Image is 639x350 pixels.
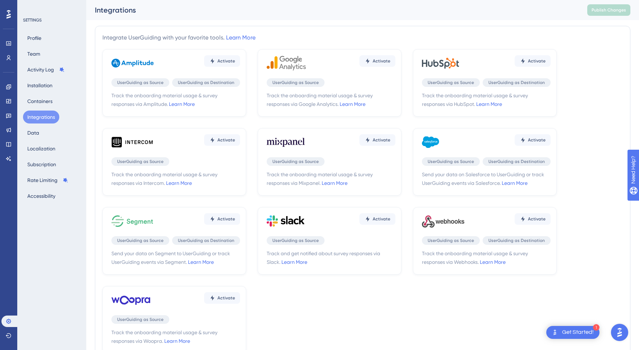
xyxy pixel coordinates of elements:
span: UserGuiding as Source [117,159,164,164]
button: Containers [23,95,57,108]
a: Learn More [502,180,528,186]
button: Publish Changes [587,4,630,16]
button: Subscription [23,158,60,171]
span: Track the onboarding material usage & survey responses via Webhooks. [422,249,551,266]
span: UserGuiding as Source [272,80,319,85]
div: Get Started! [562,328,594,336]
span: Activate [528,58,546,64]
span: Track the onboarding material usage & survey responses via Intercom. [111,170,240,187]
span: Activate [373,216,390,222]
span: Send your data on Segment to UserGuiding or track UserGuiding events via Segment. [111,249,240,266]
span: Track the onboarding material usage & survey responses via Woopra. [111,328,240,345]
span: Activate [217,137,235,143]
a: Learn More [480,259,506,265]
span: Publish Changes [592,7,626,13]
span: UserGuiding as Source [272,159,319,164]
span: Activate [373,137,390,143]
a: Learn More [476,101,502,107]
span: Send your data on Salesforce to UserGuiding or track UserGuiding events via Salesforce. [422,170,551,187]
span: Track the onboarding material usage & survey responses via Google Analytics. [267,91,395,108]
button: Installation [23,79,57,92]
a: Learn More [322,180,348,186]
button: Activate [515,55,551,67]
div: Integrate UserGuiding with your favorite tools. [102,33,256,42]
span: UserGuiding as Destination [488,159,545,164]
span: Activate [217,216,235,222]
span: UserGuiding as Source [428,238,474,243]
a: Learn More [166,180,192,186]
button: Integrations [23,111,59,123]
button: Accessibility [23,190,60,202]
button: Profile [23,32,46,45]
span: Need Help? [17,2,45,10]
iframe: UserGuiding AI Assistant Launcher [609,322,630,343]
a: Learn More [226,34,256,41]
span: UserGuiding as Source [117,317,164,322]
button: Activate [515,134,551,146]
a: Learn More [340,101,366,107]
span: Track and get notified about survey responses via Slack. [267,249,395,266]
a: Learn More [188,259,214,265]
span: UserGuiding as Source [428,159,474,164]
button: Rate Limiting [23,174,73,187]
div: Integrations [95,5,569,15]
button: Activate [204,292,240,304]
div: 1 [593,324,599,331]
button: Activate [204,134,240,146]
a: Learn More [164,338,190,344]
button: Activate [359,134,395,146]
span: Activate [528,216,546,222]
button: Activate [204,55,240,67]
span: UserGuiding as Source [117,80,164,85]
a: Learn More [281,259,307,265]
span: UserGuiding as Source [428,80,474,85]
span: UserGuiding as Destination [178,238,234,243]
div: SETTINGS [23,17,81,23]
span: UserGuiding as Destination [178,80,234,85]
span: Activate [217,295,235,301]
div: Open Get Started! checklist, remaining modules: 1 [546,326,599,339]
span: Activate [528,137,546,143]
span: Track the onboarding material usage & survey responses via Amplitude. [111,91,240,108]
button: Team [23,47,45,60]
span: UserGuiding as Destination [488,238,545,243]
button: Activity Log [23,63,69,76]
a: Learn More [169,101,195,107]
span: Activate [373,58,390,64]
span: UserGuiding as Source [272,238,319,243]
img: launcher-image-alternative-text [551,328,559,337]
span: UserGuiding as Destination [488,80,545,85]
button: Activate [204,213,240,225]
button: Activate [515,213,551,225]
button: Data [23,126,43,139]
button: Activate [359,55,395,67]
button: Activate [359,213,395,225]
span: UserGuiding as Source [117,238,164,243]
span: Activate [217,58,235,64]
span: Track the onboarding material usage & survey responses via Mixpanel. [267,170,395,187]
span: Track the onboarding material usage & survey responses via HubSpot. [422,91,551,108]
button: Localization [23,142,60,155]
